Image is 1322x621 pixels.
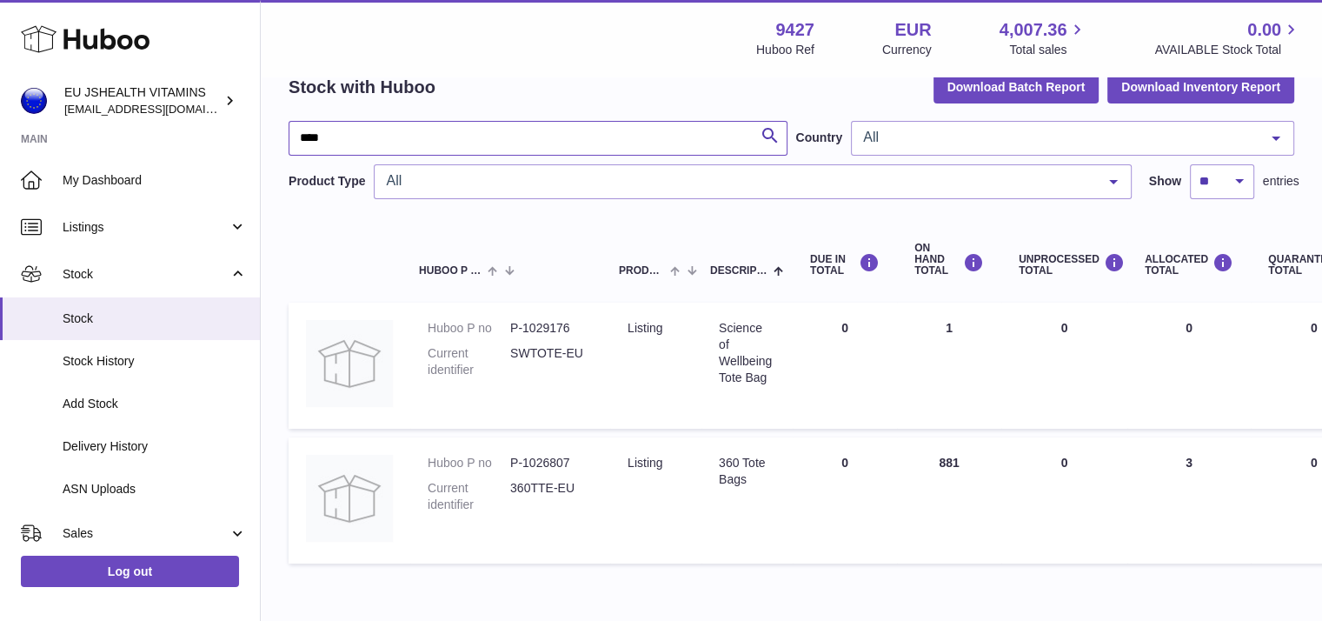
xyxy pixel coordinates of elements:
span: Sales [63,525,229,542]
label: Show [1149,173,1181,190]
span: Stock [63,310,247,327]
span: 0 [1311,456,1318,470]
div: ALLOCATED Total [1145,253,1233,277]
span: Add Stock [63,396,247,412]
img: product image [306,320,393,407]
img: internalAdmin-9427@internal.huboo.com [21,88,47,114]
td: 0 [793,437,897,564]
h2: Stock with Huboo [289,76,435,99]
span: Stock History [63,353,247,370]
td: 0 [793,303,897,429]
td: 881 [897,437,1001,564]
span: Listings [63,219,229,236]
span: AVAILABLE Stock Total [1154,42,1301,58]
button: Download Batch Report [933,71,1099,103]
span: Stock [63,266,229,283]
td: 0 [1001,437,1127,564]
strong: EUR [894,18,931,42]
td: 1 [897,303,1001,429]
span: Description [710,265,769,277]
div: Currency [882,42,932,58]
label: Product Type [289,173,365,190]
dd: SWTOTE-EU [510,345,593,378]
span: My Dashboard [63,172,247,189]
button: Download Inventory Report [1107,71,1294,103]
dt: Huboo P no [428,455,510,471]
span: listing [628,321,662,335]
img: product image [306,455,393,542]
span: Product Type [619,265,666,277]
dt: Current identifier [428,345,510,378]
div: Science of Wellbeing Tote Bag [719,320,775,386]
div: UNPROCESSED Total [1019,253,1110,277]
span: Delivery History [63,438,247,455]
span: 0 [1311,321,1318,335]
span: listing [628,456,662,470]
div: 360 Tote Bags [719,455,775,488]
div: EU JSHEALTH VITAMINS [64,84,221,117]
span: All [859,129,1259,146]
dt: Current identifier [428,480,510,513]
div: Huboo Ref [756,42,814,58]
dd: P-1029176 [510,320,593,337]
td: 0 [1001,303,1127,429]
strong: 9427 [775,18,814,42]
span: 0.00 [1247,18,1281,42]
span: ASN Uploads [63,481,247,497]
span: 4,007.36 [1000,18,1067,42]
span: entries [1263,173,1299,190]
span: [EMAIL_ADDRESS][DOMAIN_NAME] [64,102,256,116]
a: 0.00 AVAILABLE Stock Total [1154,18,1301,58]
span: Huboo P no [419,265,483,277]
dd: 360TTE-EU [510,480,593,513]
dt: Huboo P no [428,320,510,337]
span: All [382,172,1095,190]
div: ON HAND Total [914,243,984,277]
a: Log out [21,556,239,587]
a: 4,007.36 Total sales [1000,18,1087,58]
span: Total sales [1009,42,1086,58]
label: Country [796,130,843,146]
div: DUE IN TOTAL [810,253,880,277]
dd: P-1026807 [510,455,593,471]
td: 0 [1127,303,1251,429]
td: 3 [1127,437,1251,564]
